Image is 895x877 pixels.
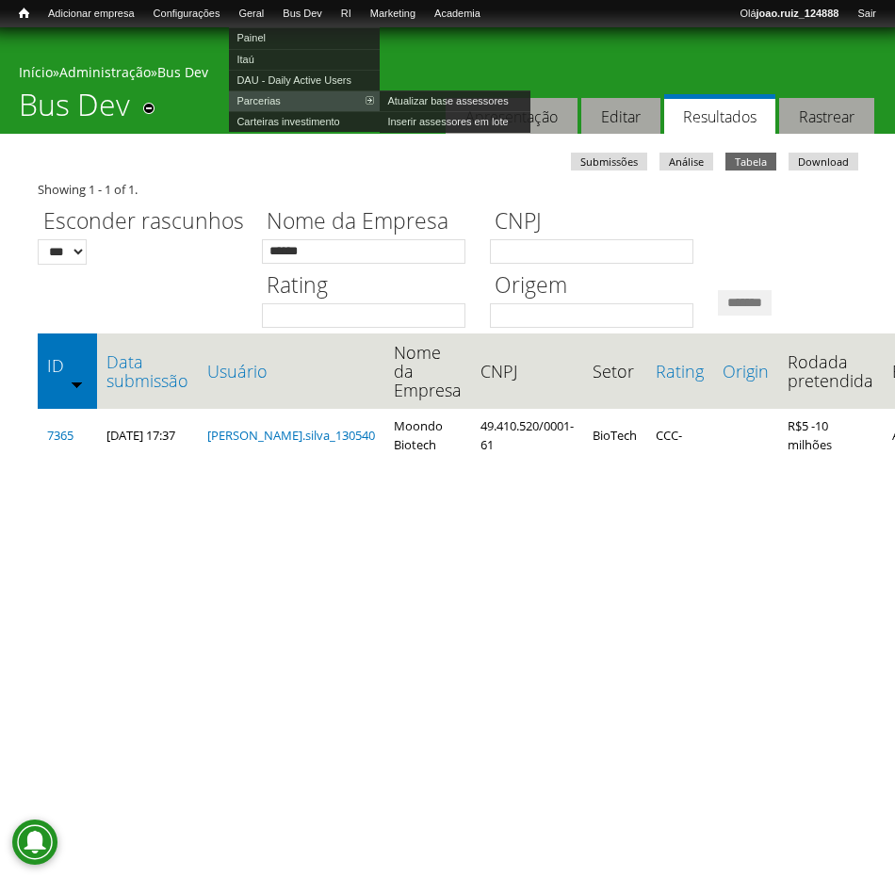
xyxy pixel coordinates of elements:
[471,409,583,462] td: 49.410.520/0001-61
[97,409,198,462] td: [DATE] 17:37
[571,153,647,171] a: Submissões
[106,352,188,390] a: Data submissão
[19,63,876,87] div: » »
[157,63,208,81] a: Bus Dev
[39,5,144,24] a: Adicionar empresa
[19,87,130,134] h1: Bus Dev
[646,409,713,462] td: CCC-
[425,5,490,24] a: Academia
[144,5,230,24] a: Configurações
[490,269,706,303] label: Origem
[583,409,646,462] td: BioTech
[848,5,886,24] a: Sair
[59,63,151,81] a: Administração
[778,409,883,462] td: R$5 -10 milhões
[332,5,361,24] a: RI
[581,98,660,135] a: Editar
[656,362,704,381] a: Rating
[71,378,83,390] img: ordem crescente
[273,5,332,24] a: Bus Dev
[38,180,857,199] div: Showing 1 - 1 of 1.
[262,205,478,239] label: Nome da Empresa
[361,5,425,24] a: Marketing
[19,63,53,81] a: Início
[725,153,776,171] a: Tabela
[723,362,769,381] a: Origin
[207,362,375,381] a: Usuário
[47,427,73,444] a: 7365
[664,94,775,135] a: Resultados
[730,5,848,24] a: Olájoao.ruiz_124888
[229,5,273,24] a: Geral
[19,7,29,20] span: Início
[262,269,478,303] label: Rating
[384,409,471,462] td: Moondo Biotech
[47,356,88,375] a: ID
[778,333,883,409] th: Rodada pretendida
[789,153,858,171] a: Download
[490,205,706,239] label: CNPJ
[471,333,583,409] th: CNPJ
[779,98,874,135] a: Rastrear
[9,5,39,23] a: Início
[38,205,250,239] label: Esconder rascunhos
[757,8,839,19] strong: joao.ruiz_124888
[207,427,375,444] a: [PERSON_NAME].silva_130540
[583,333,646,409] th: Setor
[659,153,713,171] a: Análise
[384,333,471,409] th: Nome da Empresa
